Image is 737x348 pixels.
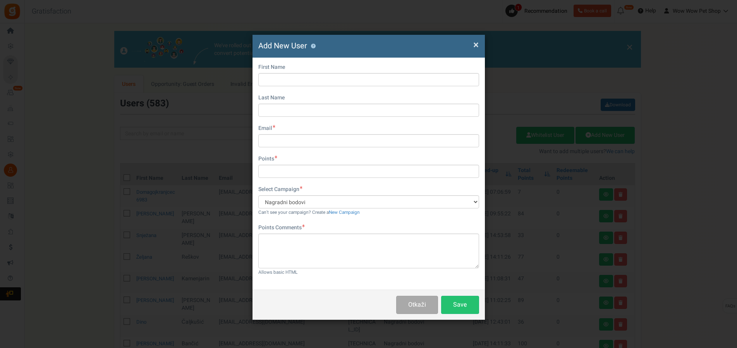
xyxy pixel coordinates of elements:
label: Points [258,155,277,163]
label: Email [258,125,275,132]
button: Save [441,296,479,314]
span: × [473,38,479,52]
label: First Name [258,63,285,71]
button: Otkaži [396,296,438,314]
label: Select Campaign [258,186,302,193]
small: Allows basic HTML [258,269,297,276]
label: Last Name [258,94,285,102]
button: ? [311,44,316,49]
span: Add New User [258,40,307,51]
label: Points Comments [258,224,305,232]
a: New Campaign [329,209,360,216]
button: Open LiveChat chat widget [6,3,29,26]
small: Can't see your campaign? Create a [258,209,360,216]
